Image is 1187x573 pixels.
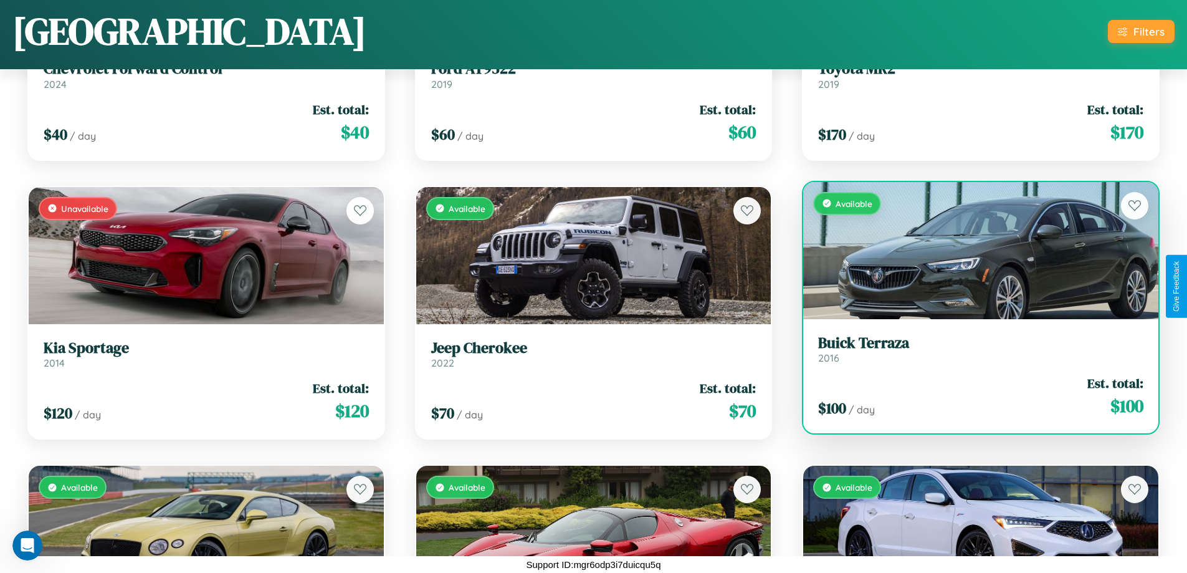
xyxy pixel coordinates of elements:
[849,130,875,142] span: / day
[341,120,369,145] span: $ 40
[44,124,67,145] span: $ 40
[818,78,839,90] span: 2019
[44,60,369,78] h3: Chevrolet Forward Control
[70,130,96,142] span: / day
[527,556,661,573] p: Support ID: mgr6odp3i7duicqu5q
[1133,25,1165,38] div: Filters
[313,379,369,397] span: Est. total:
[44,403,72,423] span: $ 120
[729,398,756,423] span: $ 70
[313,100,369,118] span: Est. total:
[12,531,42,561] iframe: Intercom live chat
[431,78,452,90] span: 2019
[818,352,839,364] span: 2016
[457,408,483,421] span: / day
[818,60,1143,90] a: Toyota MR22019
[836,482,872,493] span: Available
[818,334,1143,352] h3: Buick Terraza
[44,78,67,90] span: 2024
[44,60,369,90] a: Chevrolet Forward Control2024
[818,398,846,418] span: $ 100
[431,357,454,369] span: 2022
[61,203,108,214] span: Unavailable
[431,124,455,145] span: $ 60
[700,100,756,118] span: Est. total:
[836,198,872,209] span: Available
[44,339,369,357] h3: Kia Sportage
[44,357,65,369] span: 2014
[728,120,756,145] span: $ 60
[1108,20,1175,43] button: Filters
[1110,393,1143,418] span: $ 100
[44,339,369,370] a: Kia Sportage2014
[335,398,369,423] span: $ 120
[1110,120,1143,145] span: $ 170
[431,339,756,357] h3: Jeep Cherokee
[75,408,101,421] span: / day
[1087,100,1143,118] span: Est. total:
[700,379,756,397] span: Est. total:
[431,60,756,78] h3: Ford AT9522
[818,124,846,145] span: $ 170
[12,6,366,57] h1: [GEOGRAPHIC_DATA]
[431,339,756,370] a: Jeep Cherokee2022
[457,130,484,142] span: / day
[449,203,485,214] span: Available
[431,403,454,423] span: $ 70
[431,60,756,90] a: Ford AT95222019
[849,403,875,416] span: / day
[1087,374,1143,392] span: Est. total:
[449,482,485,493] span: Available
[1172,261,1181,312] div: Give Feedback
[818,334,1143,365] a: Buick Terraza2016
[818,60,1143,78] h3: Toyota MR2
[61,482,98,493] span: Available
